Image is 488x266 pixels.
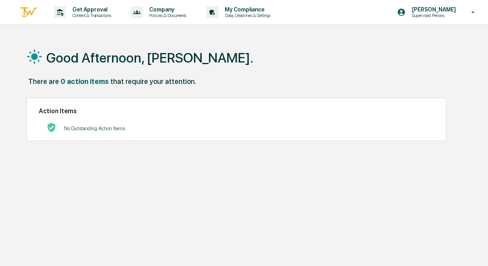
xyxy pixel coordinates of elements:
p: Data, Deadlines & Settings [218,13,275,18]
p: Company [143,6,190,13]
p: Get Approval [66,6,115,13]
p: No Outstanding Action Items [64,125,125,131]
div: that require your attention. [110,77,196,85]
p: Content & Transactions [66,13,115,18]
img: No Actions logo [47,123,56,132]
div: There are [28,77,59,85]
h2: Action Items [39,107,434,115]
h1: Good Afternoon, [PERSON_NAME]. [46,50,253,66]
img: logo [19,6,38,19]
p: My Compliance [218,6,275,13]
p: Policies & Documents [143,13,190,18]
div: 0 action items [61,77,109,85]
p: [PERSON_NAME] [406,6,460,13]
p: Supervised Persons [406,13,460,18]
